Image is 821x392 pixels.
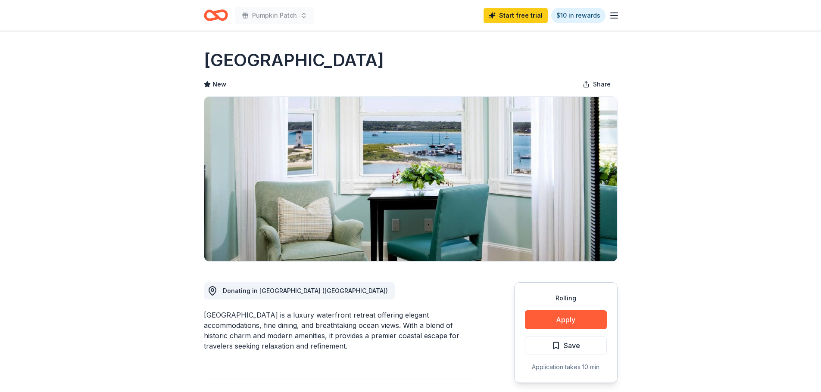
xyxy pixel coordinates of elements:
[223,287,388,294] span: Donating in [GEOGRAPHIC_DATA] ([GEOGRAPHIC_DATA])
[204,5,228,25] a: Home
[593,79,611,90] span: Share
[576,76,618,93] button: Share
[525,293,607,303] div: Rolling
[252,10,297,21] span: Pumpkin Patch
[484,8,548,23] a: Start free trial
[525,362,607,372] div: Application takes 10 min
[204,48,384,72] h1: [GEOGRAPHIC_DATA]
[525,310,607,329] button: Apply
[212,79,226,90] span: New
[551,8,606,23] a: $10 in rewards
[204,310,473,351] div: [GEOGRAPHIC_DATA] is a luxury waterfront retreat offering elegant accommodations, fine dining, an...
[564,340,580,351] span: Save
[204,97,617,261] img: Image for Harbor View Hotel
[235,7,314,24] button: Pumpkin Patch
[525,336,607,355] button: Save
